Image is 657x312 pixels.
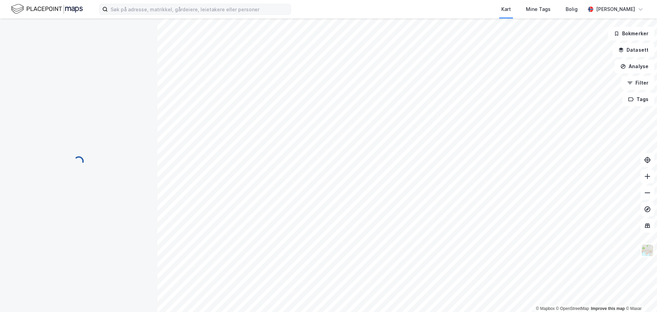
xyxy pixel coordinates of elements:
a: Mapbox [536,306,555,311]
a: OpenStreetMap [556,306,589,311]
div: Kart [501,5,511,13]
a: Improve this map [591,306,625,311]
img: Z [641,244,654,257]
img: spinner.a6d8c91a73a9ac5275cf975e30b51cfb.svg [73,156,84,167]
div: Bolig [566,5,578,13]
input: Søk på adresse, matrikkel, gårdeiere, leietakere eller personer [108,4,291,14]
div: Mine Tags [526,5,551,13]
button: Bokmerker [608,27,654,40]
div: Kontrollprogram for chat [623,279,657,312]
button: Filter [621,76,654,90]
button: Datasett [613,43,654,57]
button: Analyse [615,60,654,73]
button: Tags [622,92,654,106]
iframe: Chat Widget [623,279,657,312]
div: [PERSON_NAME] [596,5,635,13]
img: logo.f888ab2527a4732fd821a326f86c7f29.svg [11,3,83,15]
